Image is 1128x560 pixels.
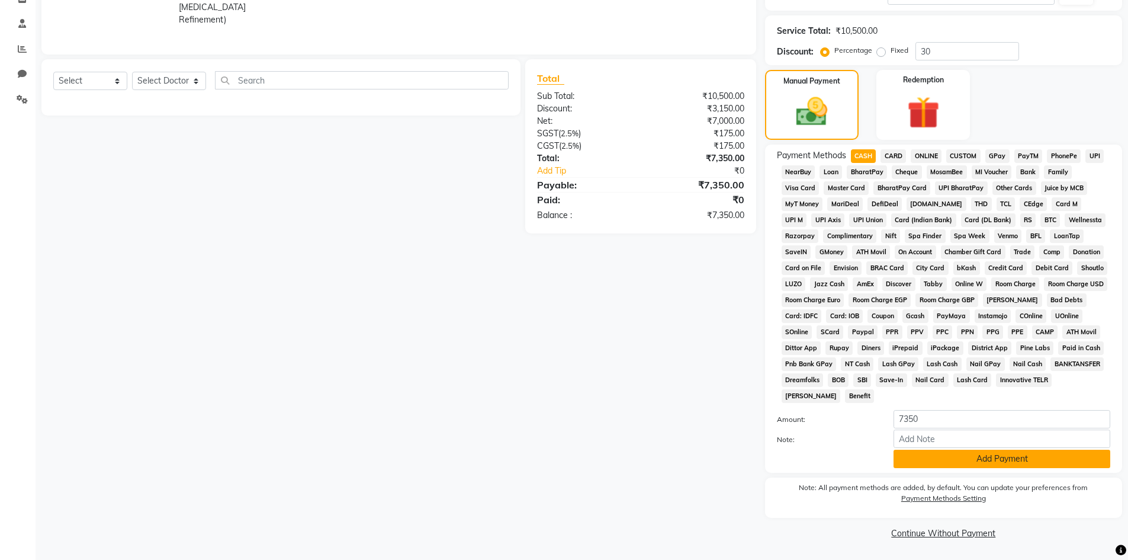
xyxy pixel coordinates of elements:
span: Visa Card [782,181,820,195]
div: ₹10,500.00 [835,25,878,37]
label: Note: All payment methods are added, by default. You can update your preferences from [777,482,1110,508]
span: AmEx [853,277,878,291]
span: TCL [997,197,1015,211]
div: ₹3,150.00 [641,103,753,115]
span: SOnline [782,325,812,339]
span: BharatPay [847,165,887,179]
span: 2.5% [561,141,579,151]
span: Instamojo [975,309,1011,323]
span: LoanTap [1050,229,1084,243]
span: Pnb Bank GPay [782,357,837,371]
span: PPC [933,325,953,339]
div: ₹7,000.00 [641,115,753,127]
span: Lash Card [953,373,992,387]
span: Jazz Cash [810,277,848,291]
span: Complimentary [823,229,876,243]
span: Lash GPay [878,357,918,371]
span: PayMaya [933,309,970,323]
span: Card on File [782,261,825,275]
span: Nail GPay [966,357,1005,371]
div: Balance : [528,209,641,222]
span: MI Voucher [972,165,1012,179]
span: ONLINE [911,149,941,163]
span: Online W [952,277,987,291]
span: Pine Labs [1016,341,1053,355]
span: PPV [907,325,928,339]
div: Total: [528,152,641,165]
span: Total [537,72,564,85]
div: ₹7,350.00 [641,178,753,192]
span: DefiDeal [867,197,902,211]
span: Room Charge [991,277,1039,291]
div: Net: [528,115,641,127]
span: Nail Cash [1010,357,1046,371]
span: Family [1044,165,1072,179]
span: UOnline [1051,309,1082,323]
span: Cheque [892,165,922,179]
label: Percentage [834,45,872,56]
span: Master Card [824,181,869,195]
div: ₹10,500.00 [641,90,753,103]
span: CARD [880,149,906,163]
span: Diners [857,341,884,355]
span: Spa Finder [905,229,946,243]
span: Benefit [845,389,874,403]
label: Manual Payment [783,76,840,87]
span: CUSTOM [946,149,981,163]
span: Bank [1016,165,1039,179]
span: BharatPay Card [873,181,930,195]
input: Amount [894,410,1110,428]
span: LUZO [782,277,806,291]
span: bKash [953,261,980,275]
span: Rupay [825,341,853,355]
div: ₹175.00 [641,127,753,140]
span: PPG [982,325,1003,339]
span: iPrepaid [889,341,923,355]
span: District App [968,341,1012,355]
span: BTC [1040,213,1060,227]
span: NT Cash [841,357,873,371]
span: Envision [830,261,862,275]
span: Loan [820,165,842,179]
button: Add Payment [894,450,1110,468]
span: MosamBee [927,165,967,179]
span: PhonePe [1047,149,1081,163]
div: Payable: [528,178,641,192]
span: Paypal [848,325,878,339]
span: CEdge [1020,197,1047,211]
span: Bad Debts [1047,293,1087,307]
input: Search [215,71,509,89]
span: Lash Cash [923,357,962,371]
span: UPI Union [849,213,886,227]
a: Add Tip [528,165,659,177]
span: City Card [912,261,949,275]
span: Innovative TELR [996,373,1052,387]
span: ATH Movil [852,245,890,259]
span: Room Charge EGP [849,293,911,307]
span: GMoney [815,245,847,259]
label: Amount: [768,414,885,425]
img: _cash.svg [786,94,837,130]
span: [DOMAIN_NAME] [907,197,966,211]
span: UPI BharatPay [935,181,988,195]
span: Wellnessta [1065,213,1105,227]
span: Card M [1052,197,1081,211]
div: ₹175.00 [641,140,753,152]
span: THD [971,197,992,211]
span: Chamber Gift Card [941,245,1005,259]
span: Credit Card [985,261,1027,275]
div: Sub Total: [528,90,641,103]
span: Card: IOB [826,309,863,323]
span: CGST [537,140,559,151]
span: Donation [1069,245,1104,259]
span: PayTM [1014,149,1043,163]
div: ₹7,350.00 [641,152,753,165]
span: PPE [1008,325,1027,339]
span: Razorpay [782,229,819,243]
span: GPay [985,149,1010,163]
span: Other Cards [992,181,1036,195]
span: Juice by MCB [1041,181,1088,195]
span: SCard [817,325,843,339]
span: MariDeal [827,197,863,211]
span: Nail Card [912,373,949,387]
